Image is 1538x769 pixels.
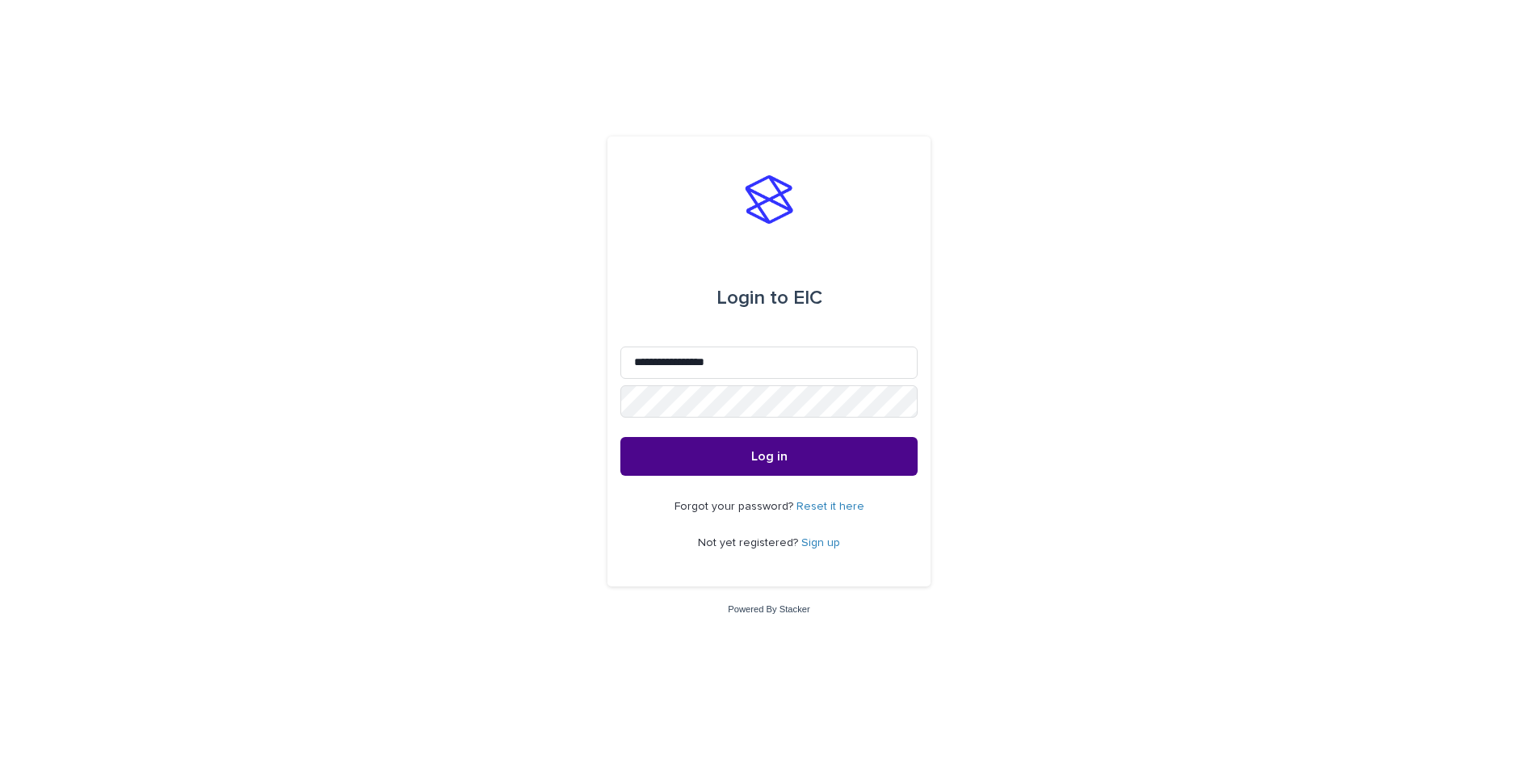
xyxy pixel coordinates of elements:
[620,437,918,476] button: Log in
[716,275,822,321] div: EIC
[716,288,788,308] span: Login to
[674,501,796,512] span: Forgot your password?
[745,175,793,224] img: stacker-logo-s-only.png
[698,537,801,548] span: Not yet registered?
[728,604,809,614] a: Powered By Stacker
[751,450,788,463] span: Log in
[796,501,864,512] a: Reset it here
[801,537,840,548] a: Sign up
